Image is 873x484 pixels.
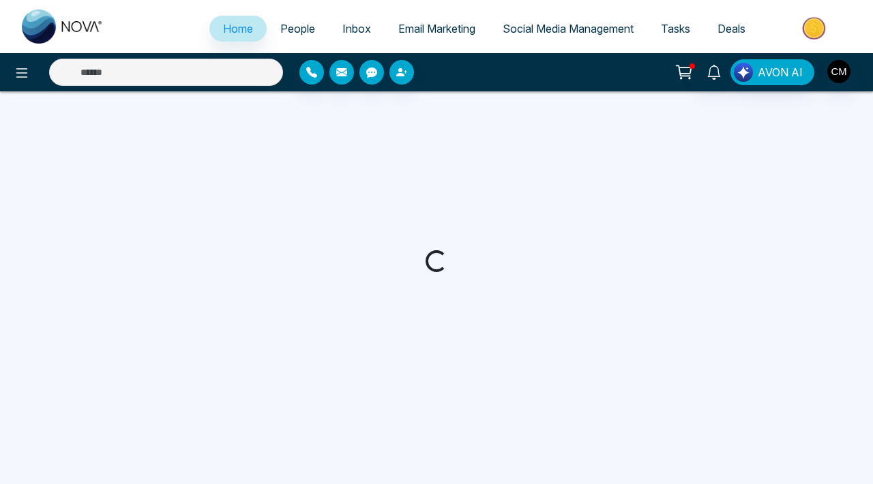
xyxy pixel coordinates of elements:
span: Inbox [342,22,371,35]
button: AVON AI [730,59,814,85]
a: Home [209,16,267,42]
span: Social Media Management [503,22,634,35]
a: Social Media Management [489,16,647,42]
span: AVON AI [758,64,803,80]
span: Deals [717,22,745,35]
img: Lead Flow [734,63,753,82]
img: Market-place.gif [766,13,865,44]
a: Deals [704,16,759,42]
span: Tasks [661,22,690,35]
img: User Avatar [827,60,850,83]
a: People [267,16,329,42]
a: Tasks [647,16,704,42]
a: Inbox [329,16,385,42]
img: Nova CRM Logo [22,10,104,44]
a: Email Marketing [385,16,489,42]
span: People [280,22,315,35]
span: Email Marketing [398,22,475,35]
span: Home [223,22,253,35]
